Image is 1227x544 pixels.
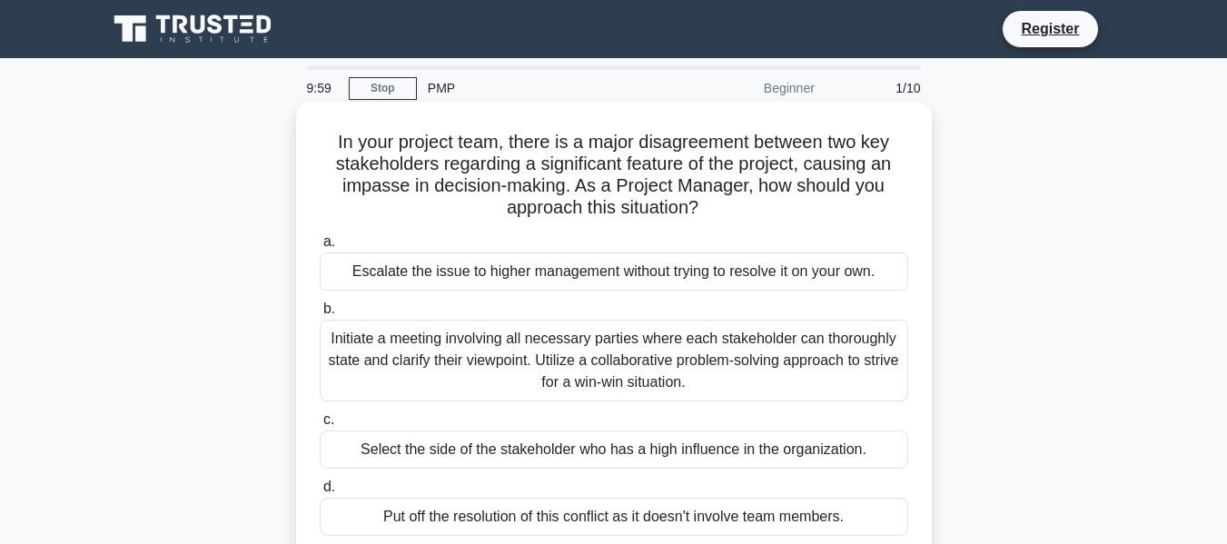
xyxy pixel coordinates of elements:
[349,77,417,100] a: Stop
[417,70,667,106] div: PMP
[320,252,908,291] div: Escalate the issue to higher management without trying to resolve it on your own.
[323,479,335,494] span: d.
[320,430,908,469] div: Select the side of the stakeholder who has a high influence in the organization.
[667,70,826,106] div: Beginner
[296,70,349,106] div: 9:59
[1010,17,1090,40] a: Register
[323,233,335,249] span: a.
[826,70,932,106] div: 1/10
[323,411,334,427] span: c.
[318,131,910,220] h5: In your project team, there is a major disagreement between two key stakeholders regarding a sign...
[320,498,908,536] div: Put off the resolution of this conflict as it doesn't involve team members.
[323,301,335,316] span: b.
[320,320,908,401] div: Initiate a meeting involving all necessary parties where each stakeholder can thoroughly state an...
